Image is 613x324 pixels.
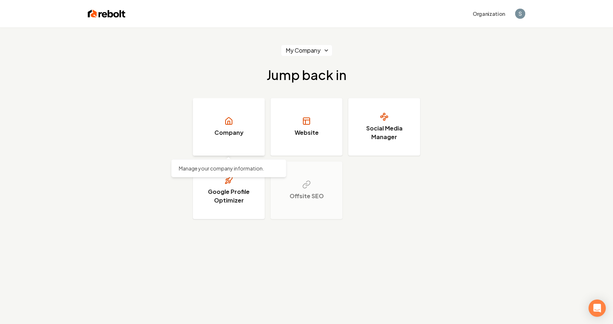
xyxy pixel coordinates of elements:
a: Company [193,98,265,156]
p: Manage your company information. [179,165,279,172]
h3: Offsite SEO [290,192,324,200]
a: Website [271,98,342,156]
h3: Company [214,128,244,137]
a: Social Media Manager [348,98,420,156]
h2: Jump back in [267,68,346,82]
a: Google Profile Optimizer [193,161,265,219]
img: Saygun Erkaraman [515,9,525,19]
h3: Social Media Manager [357,124,411,141]
h3: Google Profile Optimizer [202,187,256,205]
button: Open user button [515,9,525,19]
img: Rebolt Logo [88,9,126,19]
span: My Company [286,46,321,55]
div: Open Intercom Messenger [589,299,606,317]
button: Organization [468,7,509,20]
button: My Company [281,45,332,56]
h3: Website [295,128,319,137]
